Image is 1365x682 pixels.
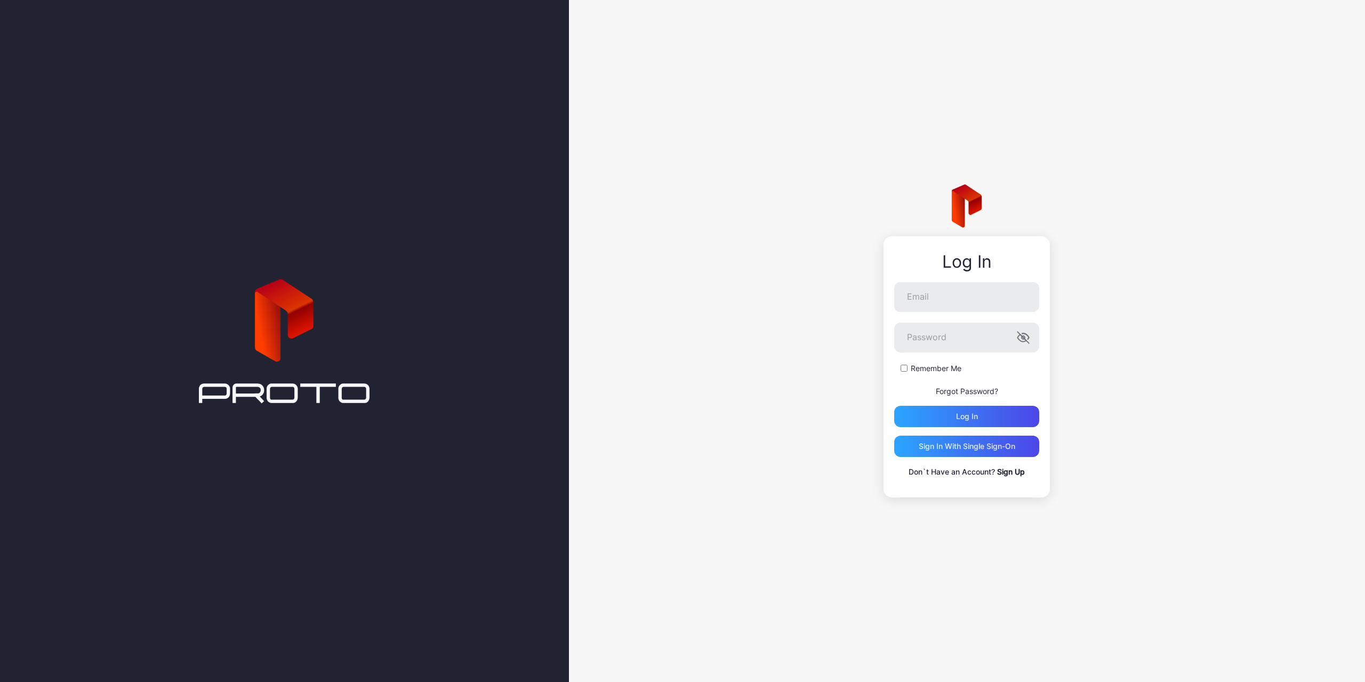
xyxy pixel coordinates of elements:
a: Sign Up [997,467,1025,476]
div: Sign in With Single Sign-On [919,442,1015,451]
button: Log in [894,406,1039,427]
input: Password [894,323,1039,352]
button: Sign in With Single Sign-On [894,436,1039,457]
input: Email [894,282,1039,312]
a: Forgot Password? [936,387,998,396]
button: Password [1017,331,1030,344]
p: Don`t Have an Account? [894,466,1039,478]
div: Log In [894,252,1039,271]
div: Log in [956,412,978,421]
label: Remember Me [911,363,961,374]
